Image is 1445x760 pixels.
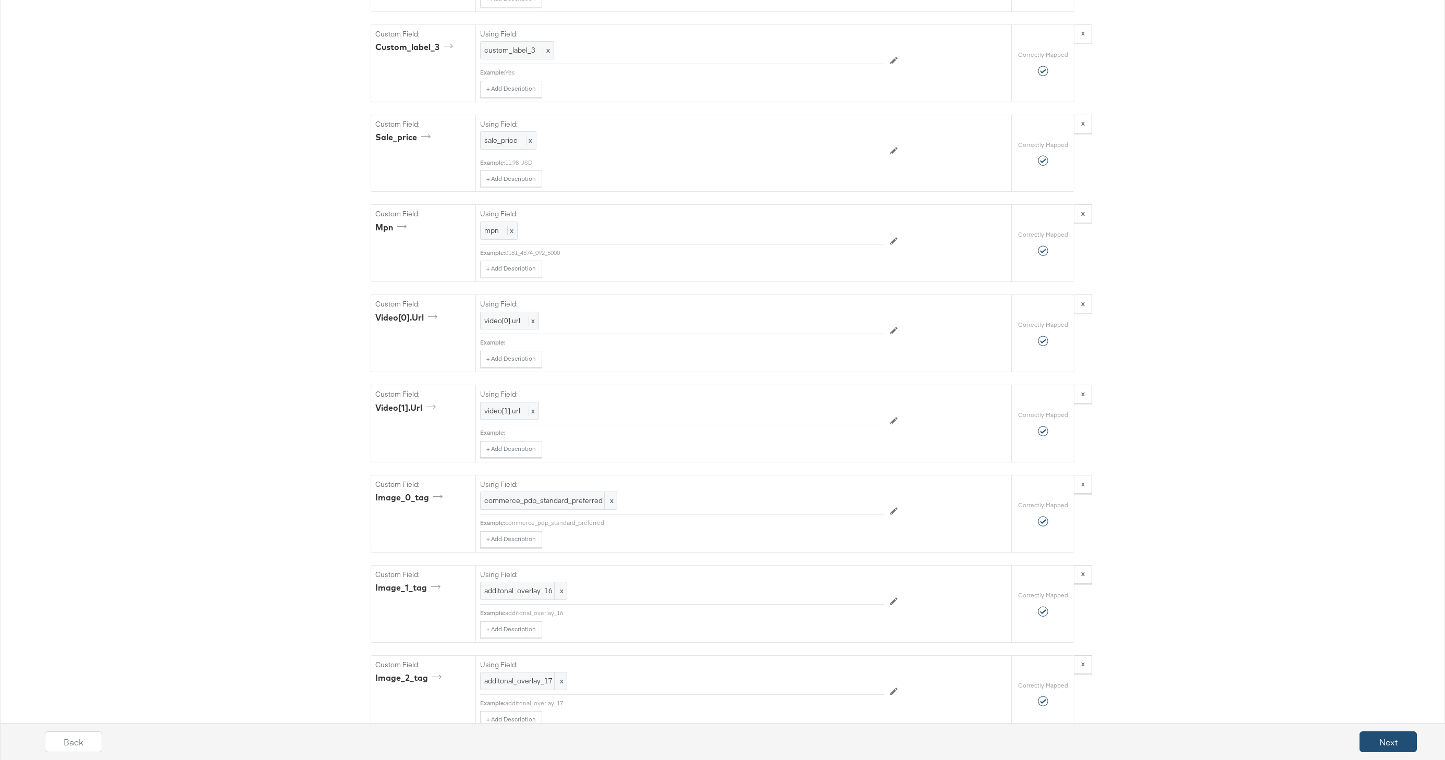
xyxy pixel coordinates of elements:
[505,519,884,527] div: commerce_pdp_standard_preferred
[1074,115,1092,133] button: x
[480,389,884,399] label: Using Field:
[526,136,532,145] span: x
[45,731,102,752] button: Back
[1018,141,1068,149] label: Correctly Mapped
[1018,51,1068,59] label: Correctly Mapped
[544,45,550,55] span: x
[1074,204,1092,223] button: x
[480,338,505,347] div: Example:
[480,428,505,437] div: Example:
[375,660,471,670] label: Custom Field:
[1018,411,1068,419] label: Correctly Mapped
[375,41,457,53] div: custom_label_3
[375,299,471,309] label: Custom Field:
[480,249,505,257] div: Example:
[1074,475,1092,494] button: x
[1018,591,1068,599] label: Correctly Mapped
[480,158,505,167] div: Example:
[505,158,884,167] div: 11.98 USD
[1360,731,1417,752] button: Next
[480,170,542,187] button: + Add Description
[529,406,535,415] span: x
[1074,385,1092,403] button: x
[480,351,542,367] button: + Add Description
[1074,565,1092,584] button: x
[375,672,445,684] div: image_2_tag
[375,29,471,39] label: Custom Field:
[1018,681,1068,690] label: Correctly Mapped
[1081,118,1085,128] strong: x
[604,492,617,509] span: x
[1081,569,1085,578] strong: x
[484,226,499,235] span: mpn
[484,136,518,145] span: sale_price
[505,249,884,257] div: 0181_4574_092_5000
[1074,295,1092,313] button: x
[484,316,520,325] span: video[0].url
[554,672,567,690] span: x
[480,609,505,617] div: Example:
[480,711,542,728] button: + Add Description
[480,519,505,527] div: Example:
[505,609,884,617] div: additonal_overlay_16
[480,209,884,219] label: Using Field:
[480,699,505,707] div: Example:
[1081,389,1085,398] strong: x
[1081,659,1085,668] strong: x
[1074,24,1092,43] button: x
[554,582,567,599] span: x
[480,621,542,638] button: + Add Description
[480,261,542,277] button: + Add Description
[375,389,471,399] label: Custom Field:
[375,570,471,580] label: Custom Field:
[480,68,505,77] div: Example:
[480,299,884,309] label: Using Field:
[480,29,884,39] label: Using Field:
[375,480,471,489] label: Custom Field:
[484,676,563,686] span: additonal_overlay_17
[507,226,513,235] span: x
[480,441,542,458] button: + Add Description
[1081,479,1085,488] strong: x
[1018,501,1068,509] label: Correctly Mapped
[1081,209,1085,218] strong: x
[375,312,441,324] div: video[0].url
[505,699,884,707] div: additonal_overlay_17
[480,531,542,548] button: + Add Description
[484,406,520,415] span: video[1].url
[529,316,535,325] span: x
[480,119,884,129] label: Using Field:
[505,68,884,77] div: Yes
[375,209,471,219] label: Custom Field:
[1074,655,1092,674] button: x
[484,496,613,506] span: commerce_pdp_standard_preferred
[480,480,884,489] label: Using Field:
[480,660,884,670] label: Using Field:
[375,131,434,143] div: sale_price
[480,570,884,580] label: Using Field:
[1018,321,1068,329] label: Correctly Mapped
[1081,28,1085,38] strong: x
[1018,230,1068,239] label: Correctly Mapped
[375,582,444,594] div: image_1_tag
[375,222,410,234] div: mpn
[375,402,439,414] div: video[1].url
[375,119,471,129] label: Custom Field:
[484,45,535,55] span: custom_label_3
[375,492,446,504] div: image_0_tag
[1081,299,1085,308] strong: x
[480,81,542,97] button: + Add Description
[484,586,563,596] span: additonal_overlay_16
